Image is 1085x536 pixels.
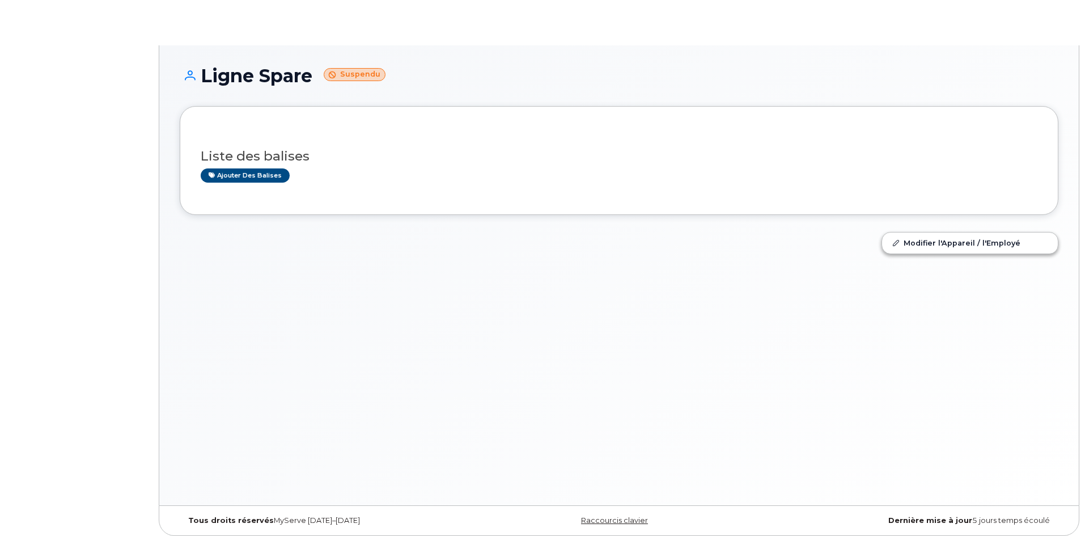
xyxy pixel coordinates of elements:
[201,168,290,183] a: Ajouter des balises
[765,516,1058,525] div: 5 jours temps écoulé
[888,516,972,525] strong: Dernière mise à jour
[882,233,1058,253] a: Modifier l'Appareil / l'Employé
[180,66,1058,86] h1: Ligne Spare
[581,516,648,525] a: Raccourcis clavier
[201,149,1037,163] h3: Liste des balises
[188,516,274,525] strong: Tous droits réservés
[180,516,473,525] div: MyServe [DATE]–[DATE]
[324,68,385,81] small: Suspendu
